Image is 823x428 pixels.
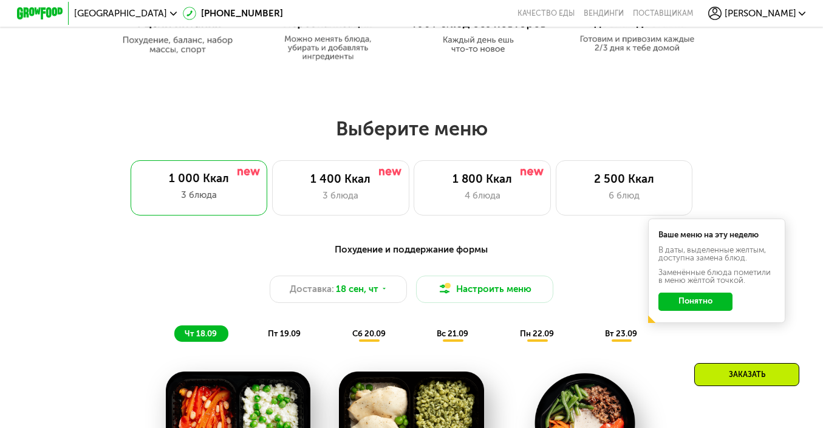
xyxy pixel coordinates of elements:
[725,9,796,18] span: [PERSON_NAME]
[185,329,217,338] span: чт 18.09
[520,329,554,338] span: пн 22.09
[426,172,539,186] div: 1 800 Ккал
[74,9,167,18] span: [GEOGRAPHIC_DATA]
[36,117,787,141] h2: Выберите меню
[352,329,386,338] span: сб 20.09
[658,268,775,284] div: Заменённые блюда пометили в меню жёлтой точкой.
[290,282,334,296] span: Доставка:
[336,282,378,296] span: 18 сен, чт
[426,189,539,203] div: 4 блюда
[584,9,624,18] a: Вендинги
[284,172,397,186] div: 1 400 Ккал
[605,329,637,338] span: вт 23.09
[658,293,733,311] button: Понятно
[633,9,693,18] div: поставщикам
[658,231,775,239] div: Ваше меню на эту неделю
[416,276,553,303] button: Настроить меню
[517,9,575,18] a: Качество еды
[142,172,256,186] div: 1 000 Ккал
[142,188,256,202] div: 3 блюда
[183,7,283,21] a: [PHONE_NUMBER]
[658,246,775,262] div: В даты, выделенные желтым, доступна замена блюд.
[268,329,301,338] span: пт 19.09
[567,172,680,186] div: 2 500 Ккал
[567,189,680,203] div: 6 блюд
[437,329,468,338] span: вс 21.09
[73,243,750,257] div: Похудение и поддержание формы
[694,363,799,386] div: Заказать
[284,189,397,203] div: 3 блюда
